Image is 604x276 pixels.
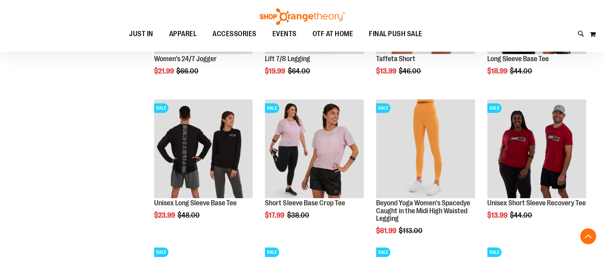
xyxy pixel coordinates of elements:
span: $61.99 [376,227,398,235]
a: Lift 7/8 Legging [265,55,310,63]
span: ACCESSORIES [212,25,257,43]
a: APPAREL [161,25,205,43]
span: APPAREL [169,25,197,43]
span: SALE [154,103,168,113]
a: Unisex Long Sleeve Base Tee [154,199,237,207]
span: EVENTS [272,25,297,43]
img: Product image for Unisex Long Sleeve Base Tee [154,99,253,198]
a: Women's 24/7 Jogger [154,55,217,63]
span: SALE [487,103,502,113]
a: Unisex Short Sleeve Recovery Tee [487,199,586,207]
span: $13.99 [487,211,509,219]
img: Product image for Unisex SS Recovery Tee [487,99,586,198]
a: OTF AT HOME [305,25,361,43]
span: $38.00 [287,211,310,219]
span: $46.00 [399,67,422,75]
div: product [150,95,257,239]
a: Short Sleeve Base Crop Tee [265,199,345,207]
span: $13.99 [376,67,398,75]
img: Product image for Beyond Yoga Womens Spacedye Caught in the Midi High Waisted Legging [376,99,475,198]
span: $66.00 [176,67,200,75]
span: $44.00 [510,211,533,219]
a: Product image for Unisex SS Recovery TeeSALE [487,99,586,199]
span: SALE [265,103,279,113]
a: Product image for Unisex Long Sleeve Base TeeSALE [154,99,253,199]
a: Long Sleeve Base Tee [487,55,549,63]
button: Back To Top [580,228,596,244]
span: SALE [376,103,390,113]
span: FINAL PUSH SALE [369,25,423,43]
span: $113.00 [399,227,424,235]
span: OTF AT HOME [313,25,353,43]
a: Product image for Beyond Yoga Womens Spacedye Caught in the Midi High Waisted LeggingSALE [376,99,475,199]
a: ACCESSORIES [205,25,264,43]
span: $64.00 [288,67,311,75]
span: $44.00 [510,67,533,75]
span: SALE [154,247,168,257]
span: SALE [265,247,279,257]
span: $23.99 [154,211,176,219]
span: SALE [376,247,390,257]
span: $18.99 [487,67,509,75]
img: Product image for Short Sleeve Base Crop Tee [265,99,364,198]
a: FINAL PUSH SALE [361,25,430,43]
span: SALE [487,247,502,257]
a: Beyond Yoga Women's Spacedye Caught in the Midi High Waisted Legging [376,199,470,223]
span: $19.99 [265,67,286,75]
a: Taffeta Short [376,55,415,63]
a: EVENTS [264,25,305,43]
a: Product image for Short Sleeve Base Crop TeeSALE [265,99,364,199]
div: product [372,95,479,255]
span: JUST IN [129,25,153,43]
div: product [483,95,590,239]
span: $48.00 [178,211,201,219]
span: $17.99 [265,211,286,219]
a: JUST IN [121,25,161,43]
span: $21.99 [154,67,175,75]
div: product [261,95,368,239]
img: Shop Orangetheory [259,8,346,25]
